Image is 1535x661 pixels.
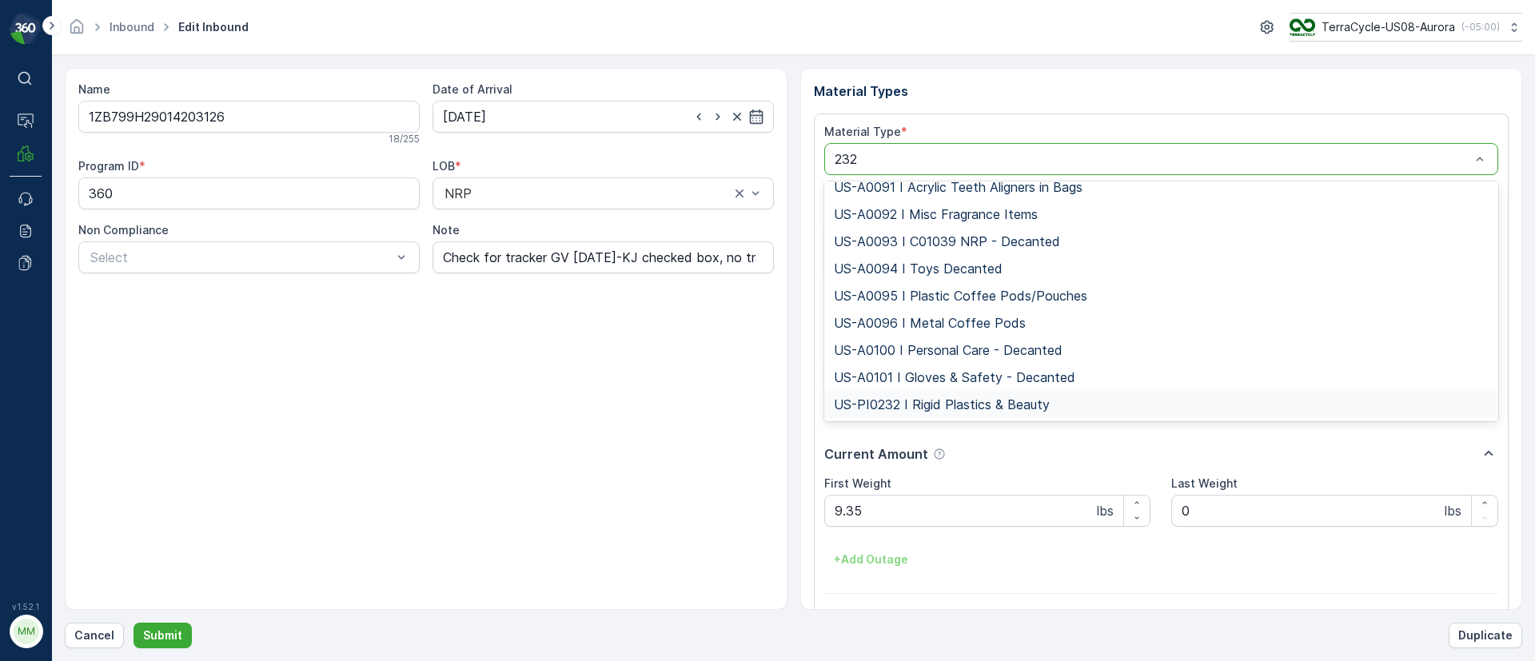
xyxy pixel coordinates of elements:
p: lbs [1445,501,1461,520]
p: Submit [143,627,182,643]
span: Edit Inbound [175,19,252,35]
p: Cancel [74,627,114,643]
p: + Add Outage [834,551,908,567]
div: MM [14,619,39,644]
span: US-PI0232 I Rigid Plastics & Beauty [834,397,1050,412]
p: ( -05:00 ) [1461,21,1500,34]
label: First Weight [824,476,891,490]
p: Select [90,248,392,267]
button: +Add Outage [824,547,918,572]
label: Date of Arrival [433,82,512,96]
button: Duplicate [1449,623,1522,648]
span: US-A0095 I Plastic Coffee Pods/Pouches [834,289,1087,303]
button: MM [10,615,42,648]
span: US-A0096 I Metal Coffee Pods [834,316,1026,330]
input: dd/mm/yyyy [433,101,774,133]
div: Help Tooltip Icon [933,448,946,460]
button: Cancel [65,623,124,648]
button: Submit [134,623,192,648]
img: logo [10,13,42,45]
a: Homepage [68,24,86,38]
label: Non Compliance [78,223,169,237]
label: Material Type [824,125,901,138]
a: Inbound [110,20,154,34]
span: US-A0100 I Personal Care - Decanted [834,343,1063,357]
p: Current Amount [824,444,928,464]
img: image_ci7OI47.png [1290,18,1315,36]
span: US-A0094 I Toys Decanted [834,261,1003,276]
p: Material Types [814,82,1509,101]
p: TerraCycle-US08-Aurora [1322,19,1455,35]
label: Last Weight [1171,476,1238,490]
label: Name [78,82,110,96]
label: Program ID [78,159,139,173]
span: US-A0093 I C01039 NRP - Decanted [834,234,1060,249]
button: TerraCycle-US08-Aurora(-05:00) [1290,13,1522,42]
p: 18 / 255 [389,133,420,145]
span: US-A0101 I Gloves & Safety - Decanted [834,370,1075,384]
span: US-A0092 I Misc Fragrance Items [834,207,1038,221]
span: v 1.52.1 [10,602,42,611]
label: LOB [433,159,455,173]
label: Note [433,223,460,237]
p: Duplicate [1458,627,1513,643]
p: lbs [1097,501,1114,520]
span: US-A0091 I Acrylic Teeth Aligners in Bags [834,180,1082,194]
